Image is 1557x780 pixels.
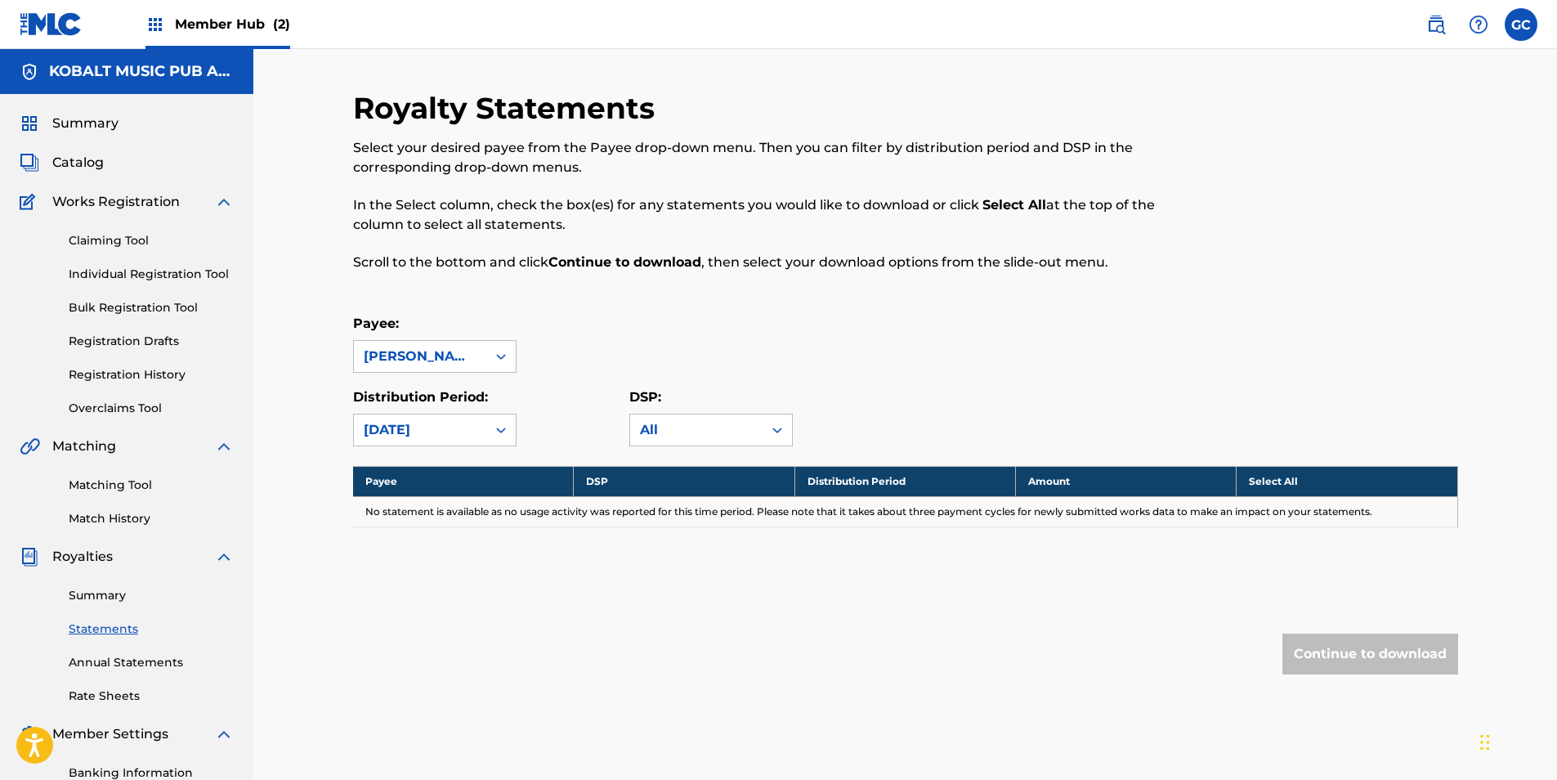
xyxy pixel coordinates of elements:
span: Works Registration [52,192,180,212]
img: Top Rightsholders [145,15,165,34]
strong: Continue to download [548,254,701,270]
h5: KOBALT MUSIC PUB AMERICA INC [49,62,234,81]
a: Summary [69,587,234,604]
p: In the Select column, check the box(es) for any statements you would like to download or click at... [353,195,1204,235]
img: Accounts [20,62,39,82]
h2: Royalty Statements [353,90,663,127]
a: SummarySummary [20,114,119,133]
a: Public Search [1420,8,1452,41]
th: Distribution Period [794,466,1015,496]
img: expand [214,724,234,744]
img: help [1469,15,1488,34]
label: Distribution Period: [353,389,488,405]
div: All [640,420,753,440]
th: Payee [353,466,574,496]
a: Bulk Registration Tool [69,299,234,316]
img: Works Registration [20,192,41,212]
th: DSP [574,466,794,496]
div: [DATE] [364,420,476,440]
img: expand [214,547,234,567]
div: User Menu [1505,8,1537,41]
a: Matching Tool [69,477,234,494]
p: Select your desired payee from the Payee drop-down menu. Then you can filter by distribution peri... [353,138,1204,177]
span: Catalog [52,153,104,173]
span: Member Settings [52,724,168,744]
div: [PERSON_NAME] SONGS INC [364,347,476,366]
td: No statement is available as no usage activity was reported for this time period. Please note tha... [353,496,1458,527]
div: Help [1462,8,1495,41]
span: Summary [52,114,119,133]
span: Royalties [52,547,113,567]
a: Registration History [69,366,234,383]
a: Statements [69,621,234,638]
img: Royalties [20,547,39,567]
a: Registration Drafts [69,333,234,350]
th: Select All [1237,466,1457,496]
label: Payee: [353,316,399,331]
img: expand [214,192,234,212]
img: expand [214,437,234,456]
div: Drag [1480,718,1490,767]
img: MLC Logo [20,12,83,36]
span: Matching [52,437,116,456]
a: Overclaims Tool [69,400,234,417]
a: CatalogCatalog [20,153,104,173]
span: Member Hub [175,15,290,34]
img: search [1426,15,1446,34]
strong: Select All [982,197,1046,213]
img: Member Settings [20,724,39,744]
th: Amount [1015,466,1236,496]
a: Annual Statements [69,654,234,671]
img: Catalog [20,153,39,173]
a: Claiming Tool [69,232,234,249]
label: DSP: [629,389,661,405]
p: Scroll to the bottom and click , then select your download options from the slide-out menu. [353,253,1204,272]
a: Rate Sheets [69,688,234,705]
span: (2) [273,16,290,32]
img: Matching [20,437,40,456]
iframe: Resource Center [1511,518,1557,650]
a: Individual Registration Tool [69,266,234,283]
iframe: Chat Widget [1475,702,1557,780]
img: Summary [20,114,39,133]
a: Match History [69,510,234,527]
